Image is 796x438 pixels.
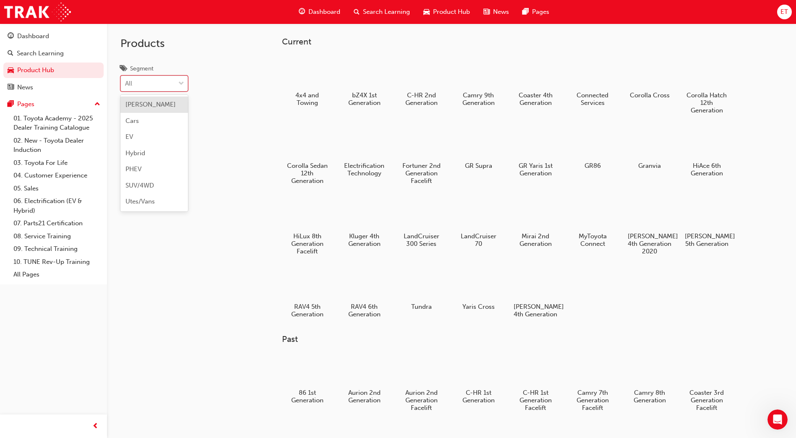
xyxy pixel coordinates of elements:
[624,351,675,407] a: Camry 8th Generation
[453,124,504,172] a: GR Supra
[125,198,155,205] span: Utes/Vans
[8,101,14,108] span: pages-icon
[396,53,446,109] a: C-HR 2nd Generation
[125,149,145,157] span: Hybrid
[628,389,672,404] h5: Camry 8th Generation
[10,217,104,230] a: 07. Parts21 Certification
[3,29,104,44] a: Dashboard
[453,265,504,313] a: Yaris Cross
[396,194,446,250] a: LandCruiser 300 Series
[342,389,386,404] h5: Aurion 2nd Generation
[339,53,389,109] a: bZ4X 1st Generation
[8,50,13,57] span: search-icon
[342,303,386,318] h5: RAV4 6th Generation
[10,112,104,134] a: 01. Toyota Academy - 2025 Dealer Training Catalogue
[681,53,732,117] a: Corolla Hatch 12th Generation
[514,162,558,177] h5: GR Yaris 1st Generation
[457,232,501,248] h5: LandCruiser 70
[567,194,618,250] a: MyToyota Connect
[130,65,154,73] div: Segment
[282,53,332,109] a: 4x4 and Towing
[282,194,332,258] a: HiLux 8th Generation Facelift
[8,84,14,91] span: news-icon
[567,351,618,415] a: Camry 7th Generation Facelift
[10,134,104,156] a: 02. New - Toyota Dealer Induction
[17,99,34,109] div: Pages
[493,7,509,17] span: News
[3,27,104,96] button: DashboardSearch LearningProduct HubNews
[94,99,100,110] span: up-icon
[399,91,444,107] h5: C-HR 2nd Generation
[624,124,675,172] a: Granvia
[339,194,389,250] a: Kluger 4th Generation
[308,7,340,17] span: Dashboard
[285,303,329,318] h5: RAV4 5th Generation
[681,194,732,250] a: [PERSON_NAME] 5th Generation
[417,3,477,21] a: car-iconProduct Hub
[399,232,444,248] h5: LandCruiser 300 Series
[685,232,729,248] h5: [PERSON_NAME] 5th Generation
[339,265,389,321] a: RAV4 6th Generation
[3,96,104,112] button: Pages
[282,265,332,321] a: RAV4 5th Generation
[510,53,561,109] a: Coaster 4th Generation
[399,303,444,310] h5: Tundra
[178,78,184,89] span: down-icon
[457,162,501,169] h5: GR Supra
[120,65,127,73] span: tags-icon
[457,91,501,107] h5: Camry 9th Generation
[342,91,386,107] h5: bZ4X 1st Generation
[780,7,788,17] span: ET
[399,389,444,412] h5: Aurion 2nd Generation Facelift
[125,165,141,173] span: PHEV
[17,83,33,92] div: News
[10,182,104,195] a: 05. Sales
[299,7,305,17] span: guage-icon
[282,124,332,188] a: Corolla Sedan 12th Generation
[292,3,347,21] a: guage-iconDashboard
[624,53,675,102] a: Corolla Cross
[92,421,99,432] span: prev-icon
[282,334,759,344] h3: Past
[516,3,556,21] a: pages-iconPages
[125,117,139,125] span: Cars
[8,33,14,40] span: guage-icon
[342,232,386,248] h5: Kluger 4th Generation
[483,7,490,17] span: news-icon
[10,156,104,169] a: 03. Toyota For Life
[514,389,558,412] h5: C-HR 1st Generation Facelift
[624,194,675,258] a: [PERSON_NAME] 4th Generation 2020
[685,91,729,114] h5: Corolla Hatch 12th Generation
[681,351,732,415] a: Coaster 3rd Generation Facelift
[571,162,615,169] h5: GR86
[396,265,446,313] a: Tundra
[285,389,329,404] h5: 86 1st Generation
[125,101,176,108] span: [PERSON_NAME]
[685,162,729,177] h5: HiAce 6th Generation
[685,389,729,412] h5: Coaster 3rd Generation Facelift
[457,389,501,404] h5: C-HR 1st Generation
[514,232,558,248] h5: Mirai 2nd Generation
[10,242,104,255] a: 09. Technical Training
[681,124,732,180] a: HiAce 6th Generation
[453,53,504,109] a: Camry 9th Generation
[628,232,672,255] h5: [PERSON_NAME] 4th Generation 2020
[285,162,329,185] h5: Corolla Sedan 12th Generation
[510,351,561,415] a: C-HR 1st Generation Facelift
[628,91,672,99] h5: Corolla Cross
[532,7,549,17] span: Pages
[477,3,516,21] a: news-iconNews
[567,124,618,172] a: GR86
[363,7,410,17] span: Search Learning
[339,351,389,407] a: Aurion 2nd Generation
[767,409,788,430] iframe: Intercom live chat
[510,124,561,180] a: GR Yaris 1st Generation
[777,5,792,19] button: ET
[571,232,615,248] h5: MyToyota Connect
[10,230,104,243] a: 08. Service Training
[17,49,64,58] div: Search Learning
[285,232,329,255] h5: HiLux 8th Generation Facelift
[354,7,360,17] span: search-icon
[3,63,104,78] a: Product Hub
